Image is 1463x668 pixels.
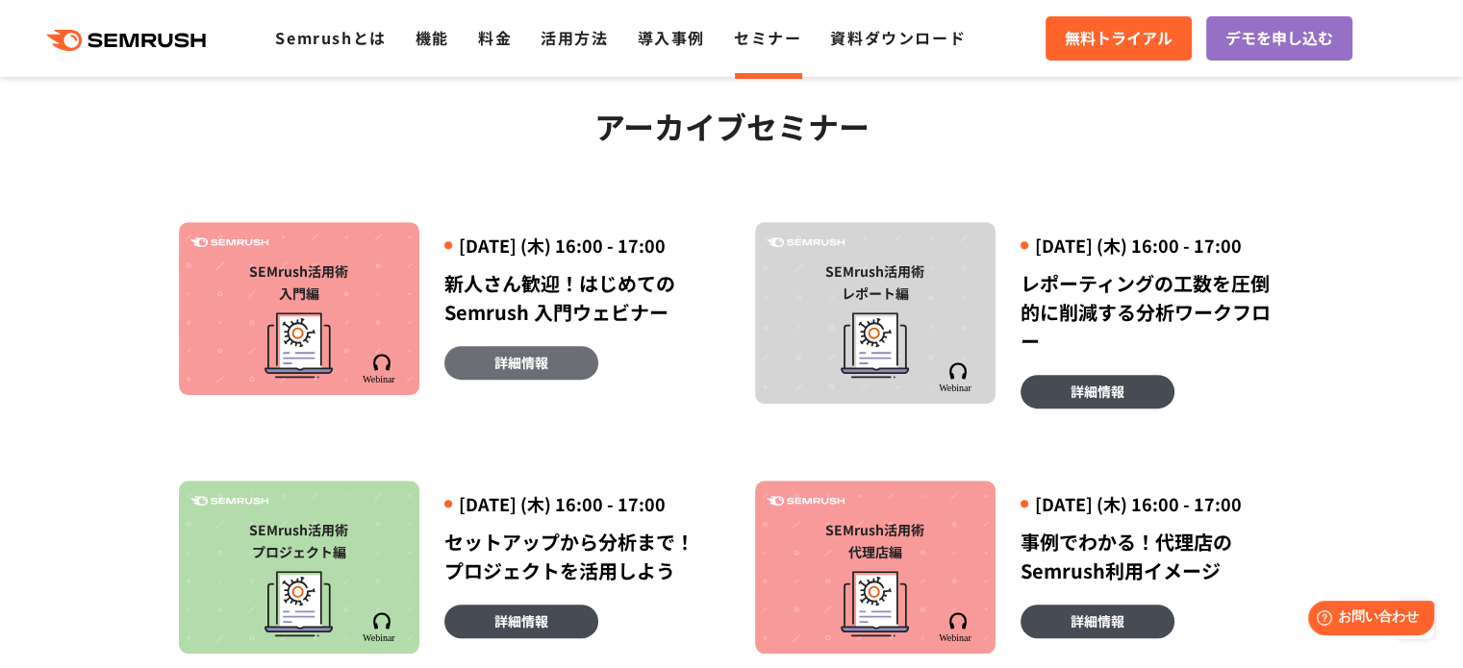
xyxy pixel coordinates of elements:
[1021,528,1285,585] div: 事例でわかる！代理店のSemrush利用イメージ
[362,354,401,383] img: Semrush
[444,269,709,327] div: 新人さん歓迎！はじめてのSemrush 入門ウェビナー
[1292,593,1442,647] iframe: Help widget launcher
[189,519,410,563] div: SEMrush活用術 プロジェクト編
[734,26,801,49] a: セミナー
[362,612,401,642] img: Semrush
[190,237,268,248] img: Semrush
[494,352,548,373] span: 詳細情報
[478,26,512,49] a: 料金
[1225,26,1333,51] span: デモを申し込む
[444,492,709,516] div: [DATE] (木) 16:00 - 17:00
[765,260,986,305] div: SEMrush活用術 レポート編
[444,346,598,380] a: 詳細情報
[1065,26,1173,51] span: 無料トライアル
[1021,269,1285,356] div: レポーティングの工数を圧倒的に削減する分析ワークフロー
[938,612,977,642] img: Semrush
[275,26,386,49] a: Semrushとは
[179,102,1285,150] h2: アーカイブセミナー
[444,605,598,638] a: 詳細情報
[1021,375,1174,408] a: 詳細情報
[190,496,268,507] img: Semrush
[767,496,845,507] img: Semrush
[1071,381,1124,402] span: 詳細情報
[189,260,410,305] div: SEMrush活用術 入門編
[416,26,449,49] a: 機能
[938,362,977,392] img: Semrush
[444,234,709,258] div: [DATE] (木) 16:00 - 17:00
[1021,492,1285,516] div: [DATE] (木) 16:00 - 17:00
[1046,16,1192,61] a: 無料トライアル
[767,237,845,248] img: Semrush
[830,26,966,49] a: 資料ダウンロード
[1021,605,1174,638] a: 詳細情報
[444,528,709,585] div: セットアップから分析まで！プロジェクトを活用しよう
[1021,234,1285,258] div: [DATE] (木) 16:00 - 17:00
[494,610,548,631] span: 詳細情報
[1071,610,1124,631] span: 詳細情報
[765,519,986,563] div: SEMrush活用術 代理店編
[541,26,608,49] a: 活用方法
[1206,16,1352,61] a: デモを申し込む
[638,26,705,49] a: 導入事例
